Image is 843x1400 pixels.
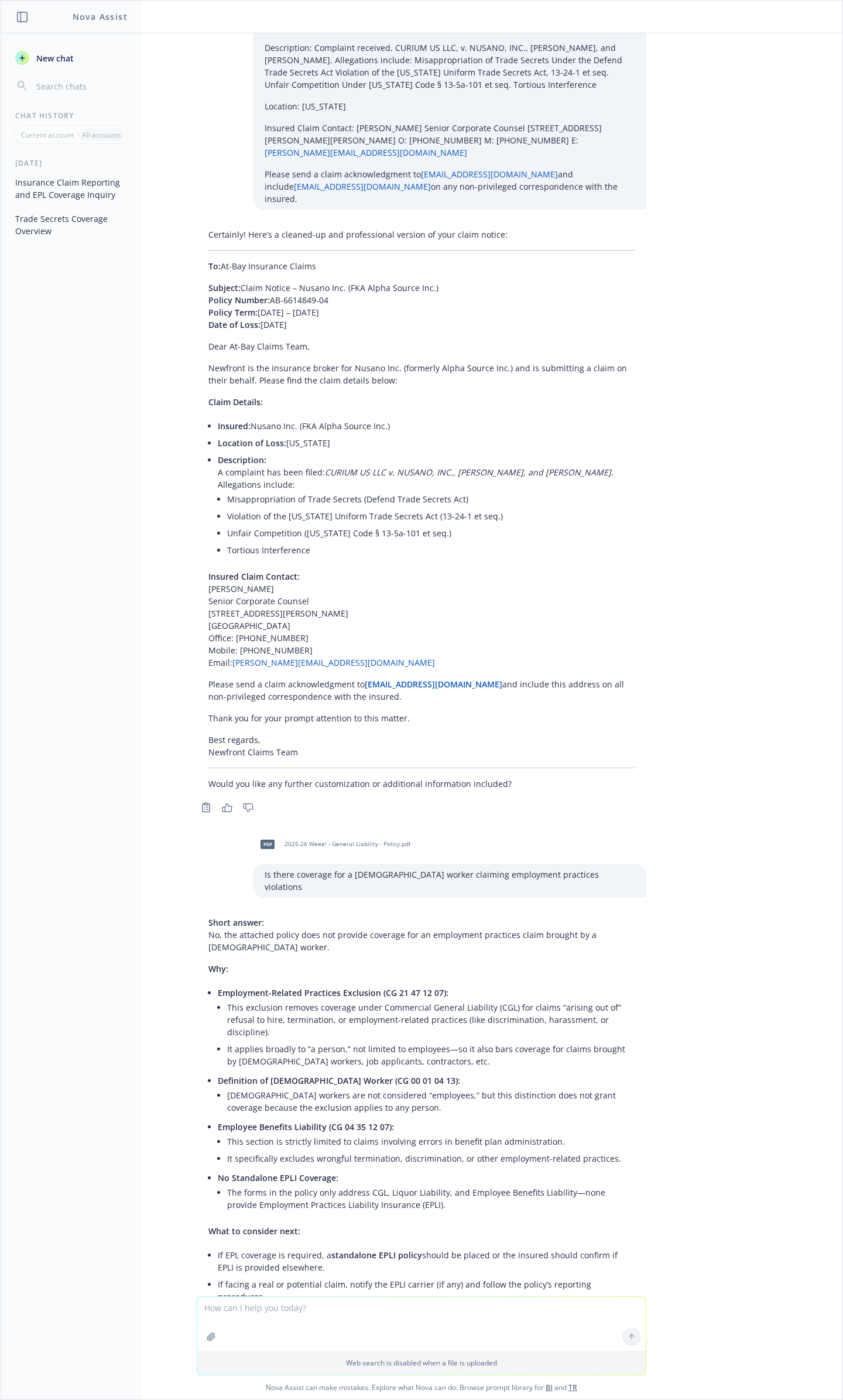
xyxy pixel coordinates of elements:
div: Chat History [1,111,141,121]
li: [US_STATE] [218,434,635,451]
p: No, the attached policy does not provide coverage for an employment practices claim brought by a ... [208,916,635,953]
span: Why: [208,963,228,974]
p: Is there coverage for a [DEMOGRAPHIC_DATA] worker claiming employment practices violations [265,868,635,893]
p: At-Bay Insurance Claims [208,260,635,272]
button: Insurance Claim Reporting and EPL Coverage Inquiry [11,173,132,204]
span: Definition of [DEMOGRAPHIC_DATA] Worker (CG 00 01 04 13): [218,1075,460,1086]
a: [PERSON_NAME][EMAIL_ADDRESS][DOMAIN_NAME] [232,657,435,668]
span: Description: [218,454,266,465]
li: The forms in the policy only address CGL, Liquor Liability, and Employee Benefits Liability—none ... [227,1184,635,1213]
p: Would you like any further customization or additional information included? [208,778,635,790]
p: Description: Complaint received. CURIUM US LLC, v. NUSANO, INC., [PERSON_NAME], and [PERSON_NAME]... [265,42,635,91]
li: If facing a real or potential claim, notify the EPLI carrier (if any) and follow the policy’s rep... [218,1276,635,1305]
p: Thank you for your prompt attention to this matter. [208,712,635,724]
button: Thumbs down [239,799,258,816]
span: Subject: [208,282,241,293]
p: Please send a claim acknowledgment to and include this address on all non-privileged corresponden... [208,678,635,703]
p: Certainly! Here’s a cleaned-up and professional version of your claim notice: [208,228,635,241]
a: [PERSON_NAME][EMAIL_ADDRESS][DOMAIN_NAME] [265,147,467,158]
li: Unfair Competition ([US_STATE] Code § 13-5a-101 et seq.) [227,525,635,542]
span: Employee Benefits Liability (CG 04 35 12 07): [218,1121,394,1132]
span: Date of Loss: [208,319,261,330]
p: Please send a claim acknowledgment to and include on any non-privileged correspondence with the i... [265,168,635,205]
span: New chat [34,52,74,64]
span: To: [208,261,221,272]
span: Employment-Related Practices Exclusion (CG 21 47 12 07): [218,987,448,998]
h1: Nova Assist [73,11,128,23]
li: This exclusion removes coverage under Commercial General Liability (CGL) for claims “arising out ... [227,999,635,1040]
p: All accounts [82,130,121,140]
span: standalone EPLI policy [331,1250,422,1261]
button: New chat [11,47,132,69]
li: A complaint has been filed: . Allegations include: [218,451,635,561]
span: Short answer: [208,917,264,928]
span: Policy Number: [208,295,270,306]
li: Violation of the [US_STATE] Uniform Trade Secrets Act (13-24-1 et seq.) [227,508,635,525]
a: [EMAIL_ADDRESS][DOMAIN_NAME] [421,169,558,180]
li: Tortious Interference [227,542,635,559]
li: If EPL coverage is required, a should be placed or the insured should confirm if EPLI is provided... [218,1247,635,1276]
span: Location of Loss: [218,437,286,449]
span: 2025-26 Weee! - General Liability - Policy.pdf [285,840,410,848]
span: Claim Details: [208,396,263,408]
a: BI [546,1382,553,1392]
a: TR [568,1382,577,1392]
div: pdf2025-26 Weee! - General Liability - Policy.pdf [253,830,413,859]
p: Current account [21,130,74,140]
button: Trade Secrets Coverage Overview [11,209,132,241]
li: Nusano Inc. (FKA Alpha Source Inc.) [218,417,635,434]
svg: Copy to clipboard [201,802,211,813]
li: It specifically excludes wrongful termination, discrimination, or other employment-related practi... [227,1150,635,1167]
span: Nova Assist can make mistakes. Explore what Nova can do: Browse prompt library for and [5,1375,838,1399]
p: Best regards, Newfront Claims Team [208,734,635,758]
p: Newfront is the insurance broker for Nusano Inc. (formerly Alpha Source Inc.) and is submitting a... [208,362,635,386]
p: Claim Notice – Nusano Inc. (FKA Alpha Source Inc.) AB-6614849-04 [DATE] – [DATE] [DATE] [208,282,635,331]
li: This section is strictly limited to claims involving errors in benefit plan administration. [227,1133,635,1150]
span: Policy Term: [208,307,258,318]
span: What to consider next: [208,1226,300,1237]
a: [EMAIL_ADDRESS][DOMAIN_NAME] [294,181,431,192]
input: Search chats [34,78,127,94]
p: Insured Claim Contact: [PERSON_NAME] Senior Corporate Counsel [STREET_ADDRESS][PERSON_NAME][PERSO... [265,122,635,159]
span: pdf [261,840,275,848]
div: [DATE] [1,158,141,168]
li: It applies broadly to “a person,” not limited to employees—so it also bars coverage for claims br... [227,1040,635,1070]
a: [EMAIL_ADDRESS][DOMAIN_NAME] [365,679,502,690]
p: Dear At-Bay Claims Team, [208,340,635,352]
span: Insured: [218,420,251,432]
li: [DEMOGRAPHIC_DATA] workers are not considered “employees,” but this distinction does not grant co... [227,1087,635,1116]
li: Misappropriation of Trade Secrets (Defend Trade Secrets Act) [227,491,635,508]
span: Insured Claim Contact: [208,571,300,582]
p: Location: [US_STATE] [265,100,635,112]
span: No Standalone EPLI Coverage: [218,1172,338,1183]
em: CURIUM US LLC v. NUSANO, INC., [PERSON_NAME], and [PERSON_NAME] [325,467,611,478]
p: Web search is disabled when a file is uploaded [204,1358,639,1368]
p: [PERSON_NAME] Senior Corporate Counsel [STREET_ADDRESS][PERSON_NAME] [GEOGRAPHIC_DATA] Office: [P... [208,570,635,669]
